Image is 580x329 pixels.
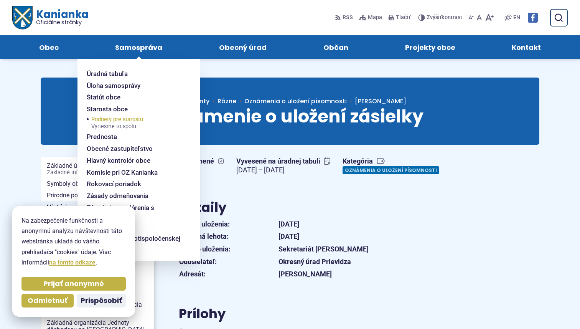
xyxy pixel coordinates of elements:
[81,296,122,305] span: Prispôsobiť
[179,200,451,215] h2: Detaily
[87,167,158,179] span: Komisie pri OZ Kanianka
[47,178,148,190] span: Symboly obce
[355,97,406,106] span: [PERSON_NAME]
[278,245,369,253] strong: Sekretariát [PERSON_NAME]
[512,13,522,22] a: EN
[87,68,182,80] a: Úradná tabuľa
[384,35,476,59] a: Projekty obce
[179,218,278,231] th: Dátum uloženia:
[87,143,182,155] a: Obecné zastupiteľstvo
[347,97,406,106] a: [PERSON_NAME]
[427,14,442,21] span: Zvýšiť
[87,103,128,115] span: Starosta obce
[87,131,182,143] a: Prednosta
[87,91,120,103] span: Štatút obce
[18,35,79,59] a: Obec
[87,190,182,202] a: Zásady odmeňovania
[36,20,89,25] span: Oficiálne stránky
[91,115,143,131] span: Podnety pre starostu
[87,80,140,92] span: Úloha samosprávy
[87,178,141,190] span: Rokovací poriadok
[32,9,88,25] span: Kanianka
[41,201,154,220] a: HistóriaČasová os
[87,202,182,221] a: Zásady hospodárenia s majetkom obce
[278,270,332,278] strong: [PERSON_NAME]
[179,157,224,166] span: Zverejnené
[91,115,182,131] a: Podnety pre starostuVyriešme to spolu
[179,256,278,268] th: Odosielateľ:
[179,166,224,175] figcaption: [DATE]
[217,97,244,106] a: Rôzne
[396,15,410,21] span: Tlačiť
[179,243,278,256] th: Miesto uloženia:
[323,35,348,59] span: Občan
[21,294,74,308] button: Odmietnuť
[87,155,182,167] a: Hlavný kontrolór obce
[87,167,182,179] a: Komisie pri OZ Kanianka
[87,178,182,190] a: Rokovací poriadok
[405,35,455,59] span: Projekty obce
[47,201,148,220] span: História
[41,160,154,178] a: Základné údajeZákladné informácie
[278,220,299,228] strong: [DATE]
[91,124,143,130] span: Vyriešme to spolu
[87,131,117,143] span: Prednosta
[219,35,267,59] span: Obecný úrad
[483,10,495,26] button: Zväčšiť veľkosť písma
[43,279,104,288] span: Prijať anonymné
[21,215,126,268] p: Na zabezpečenie funkčnosti a anonymnú analýzu návštevnosti táto webstránka ukladá do vášho prehli...
[28,296,68,305] span: Odmietnuť
[303,35,369,59] a: Občan
[47,170,148,176] span: Základné informácie
[21,277,126,291] button: Prijať anonymné
[343,166,439,174] a: Oznámenia o uložení písomnosti
[198,35,287,59] a: Obecný úrad
[418,10,464,26] button: Zvýšiťkontrast
[513,13,520,22] span: EN
[77,294,126,308] button: Prispôsobiť
[217,97,236,106] span: Rôzne
[387,10,412,26] button: Tlačiť
[335,10,354,26] a: RSS
[491,35,562,59] a: Kontakt
[512,35,541,59] span: Kontakt
[179,268,278,281] th: Adresát:
[179,230,278,243] th: Odberná lehota:
[115,35,162,59] span: Samospráva
[12,6,32,30] img: Prejsť na domovskú stránku
[39,35,59,59] span: Obec
[343,13,353,22] span: RSS
[41,178,154,190] a: Symboly obce
[87,143,153,155] span: Obecné zastupiteľstvo
[87,155,150,167] span: Hlavný kontrolór obce
[236,166,330,175] figcaption: [DATE] − [DATE]
[87,103,182,115] a: Starosta obce
[87,68,128,80] span: Úradná tabuľa
[87,80,182,92] a: Úloha samosprávy
[368,13,382,22] span: Mapa
[278,232,299,240] strong: [DATE]
[278,258,351,266] strong: Okresný úrad Prievidza
[157,104,423,129] span: Oznámenie o uložení zásielky
[236,157,330,166] span: Vyvesené na úradnej tabuli
[358,10,384,26] a: Mapa
[12,6,89,30] a: Logo Kanianka, prejsť na domovskú stránku.
[343,157,442,166] span: Kategória
[179,307,451,321] h2: Prílohy
[427,15,462,21] span: kontrast
[87,190,148,202] span: Zásady odmeňovania
[95,35,183,59] a: Samospráva
[475,10,483,26] button: Nastaviť pôvodnú veľkosť písma
[244,97,347,106] a: Oznámenia o uložení písomnosti
[47,160,148,178] span: Základné údaje
[528,13,538,23] img: Prejsť na Facebook stránku
[41,190,154,201] a: Prírodné pomery
[87,91,182,103] a: Štatút obce
[47,190,148,201] span: Prírodné pomery
[467,10,475,26] button: Zmenšiť veľkosť písma
[49,259,96,266] a: na tomto odkaze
